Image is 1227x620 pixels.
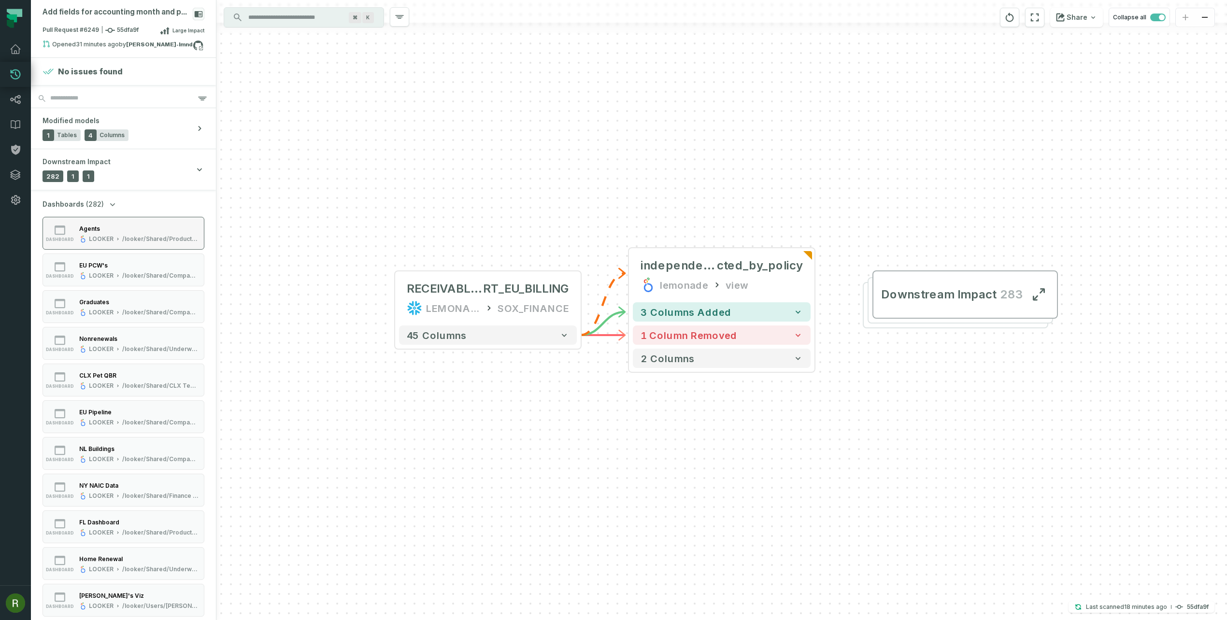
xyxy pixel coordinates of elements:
[483,281,569,296] span: RT_EU_BILLING
[46,347,74,352] span: dashboard
[996,287,1023,302] span: 283
[79,298,109,306] div: Graduates
[641,352,695,364] span: 2 columns
[122,235,199,243] div: /looker/Shared/Product & Engineering
[122,272,199,280] div: /looker/Shared/Company-Wide Dashboards/EU Company
[43,290,204,323] button: dashboardLOOKER/looker/Shared/Company-Wide Dashboards/Home Company
[1086,602,1167,612] p: Last scanned
[76,41,119,48] relative-time: Sep 30, 2025, 11:17 AM EDT
[43,400,204,433] button: dashboardLOOKER/looker/Shared/Company-Wide Dashboards/EU Company
[46,274,74,279] span: dashboard
[46,310,74,315] span: dashboard
[872,270,1058,319] button: Downstream Impact283
[717,258,803,273] span: cted_by_policy
[57,131,77,139] span: Tables
[79,482,118,489] div: NY NAIC Data
[46,457,74,462] span: dashboard
[581,273,625,335] g: Edge from c53afc34a12cfb9c8e2976e9a202cd88 to 84fe67070baa0e5b5d2ddc0434f7226d
[89,565,114,573] div: LOOKER
[122,419,199,426] div: /looker/Shared/Company-Wide Dashboards/EU Company
[1187,604,1209,610] h4: 55dfa9f
[43,199,84,209] span: Dashboards
[31,149,216,190] button: Downstream Impact28211
[86,199,104,209] span: (282)
[726,277,748,293] div: view
[89,529,114,536] div: LOOKER
[641,306,731,318] span: 3 columns added
[122,529,199,536] div: /looker/Shared/Product & Engineering
[46,237,74,242] span: dashboard
[43,327,204,360] button: dashboardLOOKER/looker/Shared/Underwriting, Insurance, & Actuarial/Home & Renters
[43,8,189,17] div: Add fields for accounting month and premium collected in month to Independer premium collected view
[43,547,204,580] button: dashboardLOOKER/looker/Shared/Underwriting, Insurance, & Actuarial/Home & Renters
[46,567,74,572] span: dashboard
[43,199,117,209] button: Dashboards(282)
[46,421,74,425] span: dashboard
[43,217,204,250] button: dashboardLOOKER/looker/Shared/Product & Engineering
[581,312,625,335] g: Edge from c53afc34a12cfb9c8e2976e9a202cd88 to 84fe67070baa0e5b5d2ddc0434f7226d
[122,602,199,610] div: /looker/Users/Polina Bronov
[89,345,114,353] div: LOOKER
[426,300,480,316] div: LEMONADE
[43,474,204,507] button: dashboardLOOKER/looker/Shared/Finance & Statistical Reporting/Statistical Reporting
[46,531,74,535] span: dashboard
[43,129,54,141] span: 1
[83,170,94,182] span: 1
[122,345,199,353] div: /looker/Shared/Underwriting, Insurance, & Actuarial/Home & Renters
[89,455,114,463] div: LOOKER
[79,225,100,232] div: Agents
[79,372,116,379] div: CLX Pet QBR
[43,26,139,35] span: Pull Request #6249 55dfa9f
[31,108,216,149] button: Modified models1Tables4Columns
[641,258,803,273] div: independer_premium_collected_by_policy
[79,555,123,563] div: Home Renewal
[67,170,79,182] span: 1
[362,12,374,23] span: Press ⌘ + K to focus the search bar
[407,281,569,296] div: RECEIVABLES_REPORT_EU_BILLING
[79,262,108,269] div: EU PCW's
[122,382,199,390] div: /looker/Shared/CLX Team/Operations
[89,309,114,316] div: LOOKER
[407,329,467,341] span: 45 columns
[79,519,119,526] div: FL Dashboard
[43,510,204,543] button: dashboardLOOKER/looker/Shared/Product & Engineering
[89,419,114,426] div: LOOKER
[79,592,144,599] div: [PERSON_NAME]'s Viz
[79,335,117,342] div: Nonrenewals
[192,39,204,52] a: View on github
[89,602,114,610] div: LOOKER
[43,157,111,167] span: Downstream Impact
[89,492,114,500] div: LOOKER
[1069,601,1214,613] button: Last scanned[DATE] 11:30:09 AM55dfa9f
[58,66,123,77] h4: No issues found
[79,445,114,452] div: NL Buildings
[407,281,483,296] span: RECEIVABLES_REPO
[126,42,193,47] strong: ryan-santiago-lmnd
[46,494,74,499] span: dashboard
[122,492,199,500] div: /looker/Shared/Finance & Statistical Reporting/Statistical Reporting
[43,170,63,182] span: 282
[660,277,708,293] div: lemonade
[43,437,204,470] button: dashboardLOOKER/looker/Shared/Company-Wide Dashboards/EU Company
[122,455,199,463] div: /looker/Shared/Company-Wide Dashboards/EU Company
[43,584,204,617] button: dashboardLOOKER/looker/Users/[PERSON_NAME]
[1050,8,1103,27] button: Share
[349,12,361,23] span: Press ⌘ + K to focus the search bar
[122,565,199,573] div: /looker/Shared/Underwriting, Insurance, & Actuarial/Home & Renters
[43,364,204,396] button: dashboardLOOKER/looker/Shared/CLX Team/Operations
[1195,8,1214,27] button: zoom out
[122,309,199,316] div: /looker/Shared/Company-Wide Dashboards/Home Company
[46,604,74,609] span: dashboard
[1124,603,1167,610] relative-time: Sep 30, 2025, 11:30 AM EDT
[89,272,114,280] div: LOOKER
[85,129,97,141] span: 4
[43,40,193,52] div: Opened by
[43,254,204,286] button: dashboardLOOKER/looker/Shared/Company-Wide Dashboards/EU Company
[43,116,100,126] span: Modified models
[89,382,114,390] div: LOOKER
[79,409,112,416] div: EU Pipeline
[641,329,737,341] span: 1 column removed
[89,235,114,243] div: LOOKER
[46,384,74,389] span: dashboard
[100,131,125,139] span: Columns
